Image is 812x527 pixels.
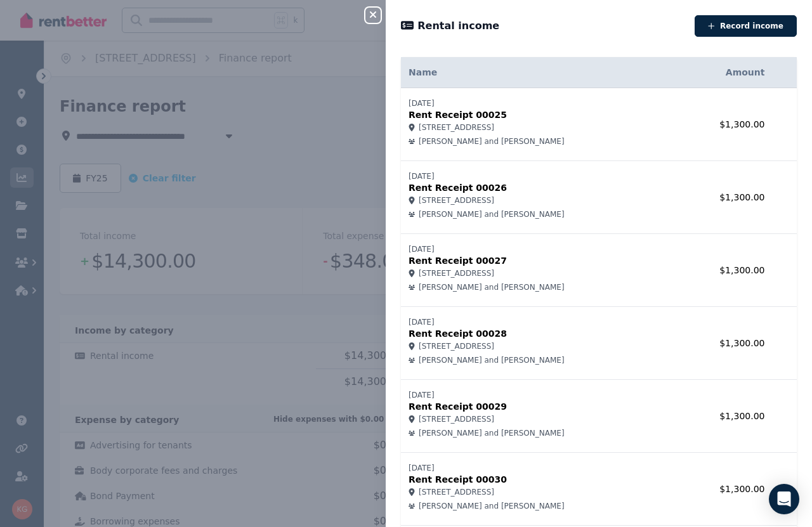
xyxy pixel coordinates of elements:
[419,268,494,278] span: [STREET_ADDRESS]
[676,453,773,526] td: $1,300.00
[419,414,494,424] span: [STREET_ADDRESS]
[676,234,773,307] td: $1,300.00
[676,88,773,161] td: $1,300.00
[409,181,668,194] p: Rent Receipt 00026
[676,161,773,234] td: $1,300.00
[419,355,565,365] span: [PERSON_NAME] and [PERSON_NAME]
[676,380,773,453] td: $1,300.00
[419,428,565,438] span: [PERSON_NAME] and [PERSON_NAME]
[419,341,494,351] span: [STREET_ADDRESS]
[419,136,565,146] span: [PERSON_NAME] and [PERSON_NAME]
[419,209,565,219] span: [PERSON_NAME] and [PERSON_NAME]
[417,18,499,34] span: Rental income
[419,282,565,292] span: [PERSON_NAME] and [PERSON_NAME]
[409,244,668,254] p: [DATE]
[409,317,668,327] p: [DATE]
[409,254,668,267] p: Rent Receipt 00027
[409,327,668,340] p: Rent Receipt 00028
[419,122,494,133] span: [STREET_ADDRESS]
[695,15,797,37] button: Record income
[409,400,668,413] p: Rent Receipt 00029
[409,108,668,121] p: Rent Receipt 00025
[401,57,676,88] th: Name
[676,57,773,88] th: Amount
[409,390,668,400] p: [DATE]
[409,463,668,473] p: [DATE]
[409,473,668,486] p: Rent Receipt 00030
[409,98,668,108] p: [DATE]
[769,484,799,514] div: Open Intercom Messenger
[676,307,773,380] td: $1,300.00
[419,501,565,511] span: [PERSON_NAME] and [PERSON_NAME]
[419,487,494,497] span: [STREET_ADDRESS]
[409,171,668,181] p: [DATE]
[419,195,494,205] span: [STREET_ADDRESS]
